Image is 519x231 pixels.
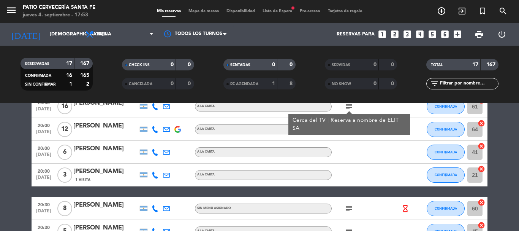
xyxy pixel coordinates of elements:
div: LOG OUT [491,23,513,46]
strong: 0 [391,81,396,86]
span: RESERVADAS [25,62,49,66]
span: CONFIRMADA [435,127,457,131]
img: google-logo.png [174,126,181,133]
span: [DATE] [34,129,53,138]
i: add_box [453,29,462,39]
button: menu [6,5,17,19]
i: looks_5 [427,29,437,39]
span: Cena [98,32,111,37]
button: CONFIRMADA [427,167,465,183]
span: Reservas para [337,32,375,37]
span: 20:00 [34,121,53,129]
span: SERVIDAS [332,63,350,67]
strong: 167 [486,62,497,67]
strong: 0 [272,62,275,67]
i: subject [344,204,353,213]
span: CONFIRMADA [435,150,457,154]
i: cancel [478,165,485,173]
div: [PERSON_NAME] [73,200,138,210]
i: hourglass_empty [401,204,410,213]
i: cancel [478,221,485,229]
i: filter_list [430,79,439,88]
span: CANCELADA [129,82,152,86]
button: CONFIRMADA [427,145,465,160]
strong: 0 [188,81,192,86]
span: 16 [57,99,72,114]
input: Filtrar por nombre... [439,80,498,88]
i: [DATE] [6,26,46,43]
i: search [498,6,508,16]
span: 6 [57,145,72,160]
i: power_settings_new [497,30,506,39]
i: looks_two [390,29,400,39]
span: CONFIRMADA [435,173,457,177]
span: Pre-acceso [296,9,324,13]
strong: 0 [391,62,396,67]
i: cancel [478,142,485,150]
span: fiber_manual_record [291,6,295,10]
i: turned_in_not [478,6,487,16]
strong: 17 [66,61,72,66]
strong: 8 [290,81,294,86]
span: 20:30 [34,200,53,209]
span: NO SHOW [332,82,351,86]
strong: 0 [373,81,377,86]
strong: 0 [373,62,377,67]
span: A LA CARTA [197,150,215,153]
div: [PERSON_NAME] [73,98,138,108]
strong: 16 [66,73,72,78]
span: 8 [57,201,72,216]
div: jueves 4. septiembre - 17:53 [23,11,95,19]
i: looks_3 [402,29,412,39]
span: TOTAL [431,63,443,67]
span: A LA CARTA [197,127,215,131]
div: [PERSON_NAME] [73,144,138,154]
strong: 167 [80,61,91,66]
span: CHECK INS [129,63,150,67]
span: RE AGENDADA [230,82,258,86]
strong: 17 [472,62,478,67]
strong: 0 [188,62,192,67]
span: SENTADAS [230,63,250,67]
strong: 2 [86,81,91,87]
i: looks_6 [440,29,450,39]
span: 3 [57,167,72,183]
span: Lista de Espera [259,9,296,13]
strong: 1 [272,81,275,86]
span: A LA CARTA [197,173,215,176]
i: cancel [478,119,485,127]
span: [DATE] [34,107,53,115]
span: 20:00 [34,143,53,152]
span: Sin menú asignado [197,207,231,210]
button: CONFIRMADA [427,122,465,137]
button: CONFIRMADA [427,99,465,114]
span: Tarjetas de regalo [324,9,366,13]
i: exit_to_app [457,6,467,16]
span: Mis reservas [153,9,185,13]
i: looks_4 [415,29,425,39]
span: Mapa de mesas [185,9,223,13]
i: add_circle_outline [437,6,446,16]
i: cancel [478,199,485,206]
span: 12 [57,122,72,137]
span: [DATE] [34,152,53,161]
span: 1 Visita [75,177,90,183]
i: menu [6,5,17,16]
strong: 165 [80,73,91,78]
span: Disponibilidad [223,9,259,13]
strong: 1 [69,81,72,87]
span: CONFIRMADA [435,206,457,210]
span: CONFIRMADA [435,104,457,108]
i: subject [344,102,353,111]
strong: 0 [171,81,174,86]
i: looks_one [377,29,387,39]
span: print [475,30,484,39]
button: CONFIRMADA [427,201,465,216]
strong: 0 [171,62,174,67]
span: [DATE] [34,175,53,184]
span: SIN CONFIRMAR [25,83,55,86]
span: 20:00 [34,166,53,175]
span: CONFIRMADA [25,74,51,78]
i: arrow_drop_down [71,30,80,39]
span: [DATE] [34,209,53,217]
